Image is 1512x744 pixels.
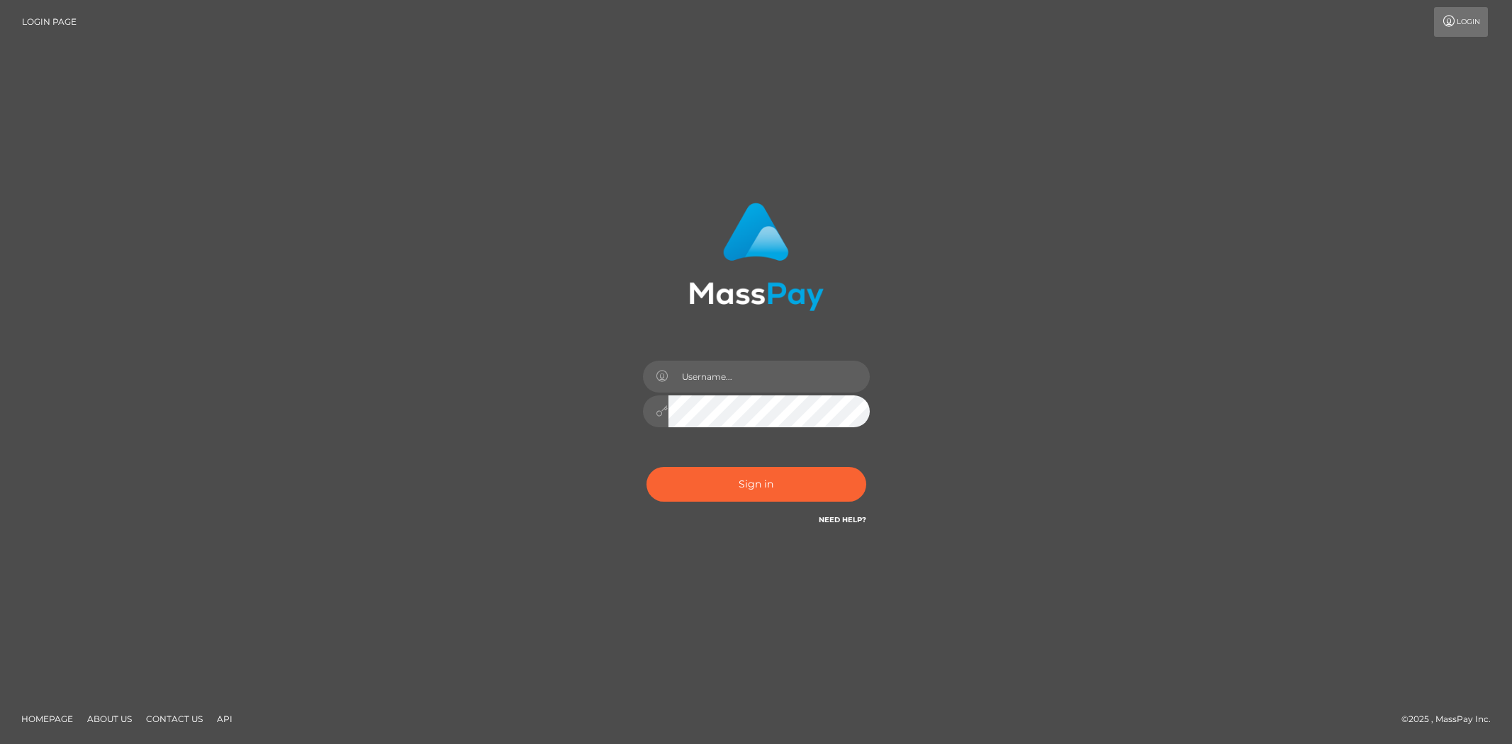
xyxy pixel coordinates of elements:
a: Login Page [22,7,77,37]
img: MassPay Login [689,203,824,311]
a: Login [1434,7,1488,37]
a: Contact Us [140,708,208,730]
a: About Us [82,708,138,730]
a: Need Help? [819,515,866,524]
input: Username... [668,361,870,393]
button: Sign in [646,467,866,502]
div: © 2025 , MassPay Inc. [1401,711,1501,727]
a: API [211,708,238,730]
a: Homepage [16,708,79,730]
